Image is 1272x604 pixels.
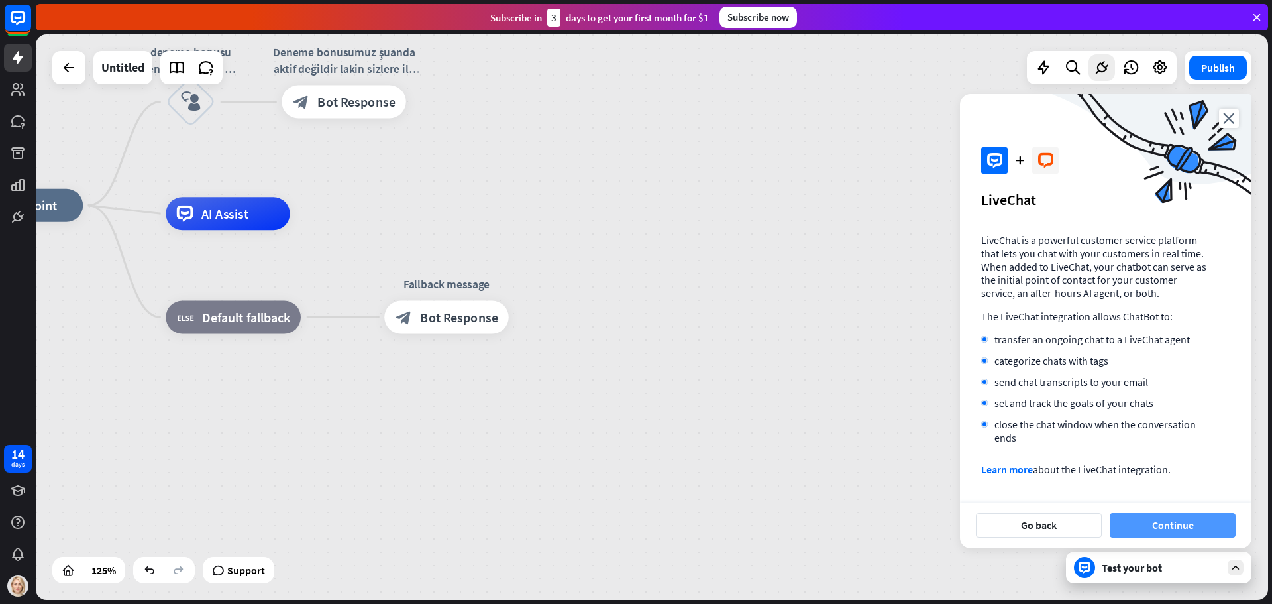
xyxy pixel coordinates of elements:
button: Open LiveChat chat widget [11,5,50,45]
p: LiveChat is a powerful customer service platform that lets you chat with your customers in real t... [981,233,1209,300]
a: 14 days [4,445,32,473]
button: Continue [1110,513,1236,538]
li: close the chat window when the conversation ends [981,418,1209,444]
span: AI Assist [201,206,248,222]
div: LiveChat [981,190,1230,209]
div: deneme bonusu deneme bonusu var mı deneme bonusu aktif mi deneme bonus [141,44,240,77]
span: Bot Response [420,309,498,326]
i: close [1219,109,1239,128]
i: block_bot_response [293,93,309,110]
div: Fallback message [372,276,521,292]
i: plus [1016,156,1024,164]
li: transfer an ongoing chat to a LiveChat agent [981,333,1209,346]
i: block_fallback [177,309,194,326]
li: send chat transcripts to your email [981,375,1209,389]
div: 3 [547,9,560,27]
li: categorize chats with tags [981,354,1209,367]
p: The LiveChat integration allows ChatBot to: [981,310,1209,323]
span: Support [227,560,265,581]
span: Bot Response [317,93,396,110]
div: days [11,460,25,469]
i: block_user_input [181,92,201,112]
i: block_bot_response [396,309,412,326]
div: Test your bot [1102,561,1221,574]
span: Default fallback [202,309,290,326]
div: Untitled [101,51,144,84]
li: set and track the goals of your chats [981,396,1209,410]
div: 125% [87,560,120,581]
a: Learn more [981,463,1033,476]
p: about the LiveChat integration. [981,463,1209,476]
div: Deneme bonusumuz şuanda aktif değildir lakin sizlere ilk yatırıma özel avantajlı bonusumuzdan dil... [270,44,419,77]
div: Subscribe now [719,7,797,28]
div: Subscribe in days to get your first month for $1 [490,9,709,27]
button: Go back [976,513,1102,538]
button: Publish [1189,56,1247,80]
div: 14 [11,448,25,460]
